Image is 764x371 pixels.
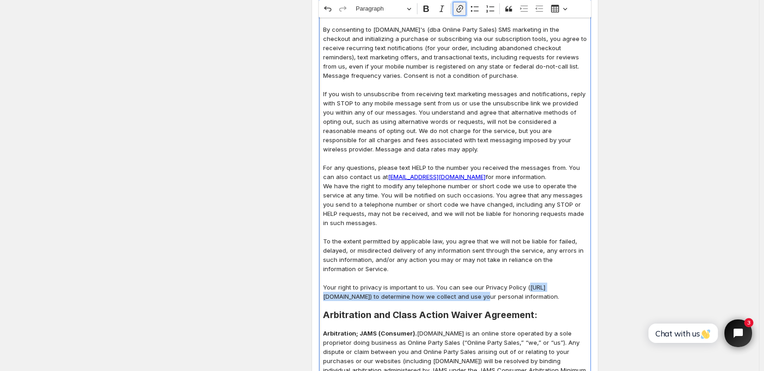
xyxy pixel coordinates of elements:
[323,310,587,319] h2: Arbitration and Class Action Waiver Agreement:
[323,283,587,301] p: Your right to privacy is important to us. You can see our Privacy Policy ([URL][DOMAIN_NAME]) to ...
[323,163,587,181] p: For any questions, please text HELP to the number you received the messages from. You can also co...
[388,173,486,180] a: [EMAIL_ADDRESS][DOMAIN_NAME]
[352,2,415,16] button: Paragraph, Heading
[638,312,760,355] iframe: Tidio Chat
[323,89,587,154] p: If you wish to unsubscribe from receiving text marketing messages and notifications, reply with S...
[323,330,417,337] strong: Arbitration; JAMS (Consumer).
[323,181,587,227] p: We have the right to modify any telephone number or short code we use to operate the service at a...
[323,25,587,80] p: By consenting to [DOMAIN_NAME]'s (dba Online Party Sales) SMS marketing in the checkout and initi...
[323,237,587,273] p: To the extent permitted by applicable law, you agree that we will not be liable for failed, delay...
[356,3,404,14] span: Paragraph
